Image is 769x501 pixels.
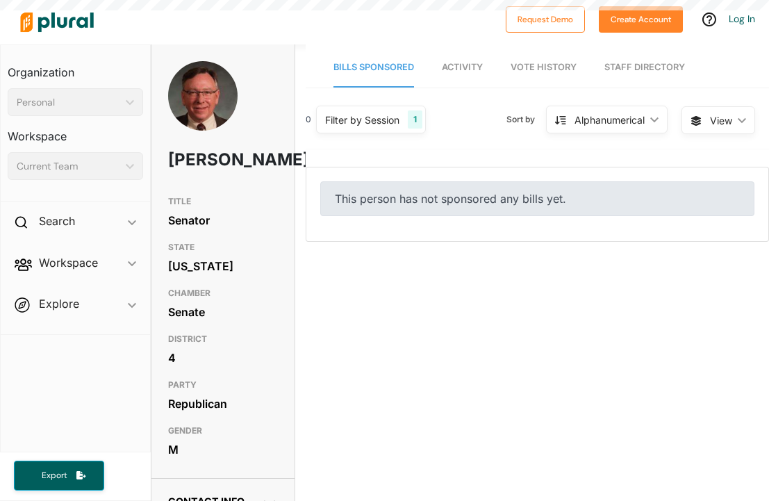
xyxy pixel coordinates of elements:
div: 0 [306,113,311,126]
div: 1 [408,110,422,129]
h3: DISTRICT [168,331,277,347]
div: 4 [168,347,277,368]
div: Alphanumerical [574,113,645,127]
a: Vote History [511,48,577,88]
div: Republican [168,393,277,414]
span: Vote History [511,62,577,72]
div: Senator [168,210,277,231]
div: Personal [17,95,120,110]
div: Senate [168,302,277,322]
span: Bills Sponsored [333,62,414,72]
h1: [PERSON_NAME] [168,139,233,181]
h3: TITLE [168,193,277,210]
span: Activity [442,62,483,72]
div: Filter by Session [325,113,399,127]
a: Request Demo [506,11,585,26]
h3: Workspace [8,116,143,147]
button: Request Demo [506,6,585,33]
button: Create Account [599,6,683,33]
div: Current Team [17,159,120,174]
button: Export [14,461,104,491]
a: Log In [729,13,755,25]
a: Activity [442,48,483,88]
h3: PARTY [168,377,277,393]
span: Export [32,470,76,482]
h3: STATE [168,239,277,256]
h2: Search [39,213,75,229]
div: M [168,439,277,460]
span: View [710,113,732,128]
h3: GENDER [168,422,277,439]
h3: CHAMBER [168,285,277,302]
h3: Organization [8,52,143,83]
a: Create Account [599,11,683,26]
div: [US_STATE] [168,256,277,277]
span: Sort by [506,113,546,126]
a: Staff Directory [604,48,685,88]
img: Headshot of Mark Baisley [168,61,238,165]
div: This person has not sponsored any bills yet. [320,181,754,216]
a: Bills Sponsored [333,48,414,88]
